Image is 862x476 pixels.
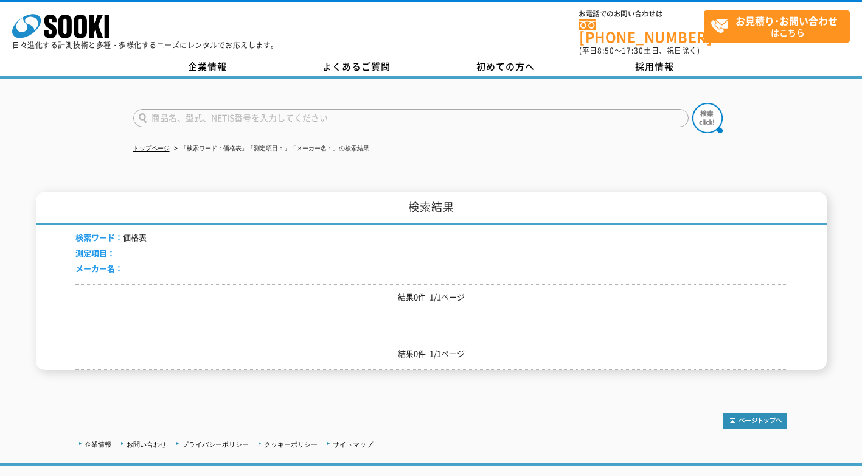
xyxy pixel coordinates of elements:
[75,348,787,360] p: 結果0件 1/1ページ
[431,58,580,76] a: 初めての方へ
[723,413,787,429] img: トップページへ
[127,441,167,448] a: お問い合わせ
[85,441,111,448] a: 企業情報
[133,58,282,76] a: 企業情報
[579,45,700,56] span: (平日 ～ 土日、祝日除く)
[12,41,279,49] p: 日々進化する計測技術と多種・多様化するニーズにレンタルでお応えします。
[597,45,614,56] span: 8:50
[75,291,787,304] p: 結果0件 1/1ページ
[735,13,838,28] strong: お見積り･お問い合わせ
[704,10,850,43] a: お見積り･お問い合わせはこちら
[182,441,249,448] a: プライバシーポリシー
[133,145,170,152] a: トップページ
[692,103,723,133] img: btn_search.png
[172,142,369,155] li: 「検索ワード：価格表」「測定項目：」「メーカー名：」の検索結果
[579,19,704,44] a: [PHONE_NUMBER]
[264,441,318,448] a: クッキーポリシー
[579,10,704,18] span: お電話でのお問い合わせは
[580,58,729,76] a: 採用情報
[75,231,147,244] li: 価格表
[333,441,373,448] a: サイトマップ
[36,192,827,225] h1: 検索結果
[711,11,849,41] span: はこちら
[476,60,535,73] span: 初めての方へ
[282,58,431,76] a: よくあるご質問
[75,231,123,243] span: 検索ワード：
[75,247,115,259] span: 測定項目：
[133,109,689,127] input: 商品名、型式、NETIS番号を入力してください
[75,262,123,274] span: メーカー名：
[622,45,644,56] span: 17:30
